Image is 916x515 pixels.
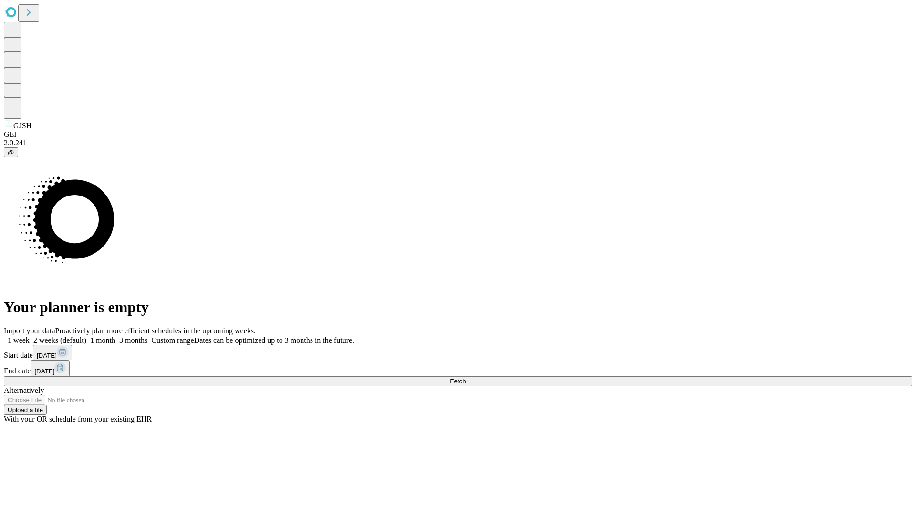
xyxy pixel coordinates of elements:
span: Dates can be optimized up to 3 months in the future. [194,336,354,344]
div: GEI [4,130,912,139]
div: Start date [4,345,912,360]
div: End date [4,360,912,376]
h1: Your planner is empty [4,299,912,316]
button: Upload a file [4,405,47,415]
span: Alternatively [4,386,44,394]
span: Proactively plan more efficient schedules in the upcoming weeks. [55,327,256,335]
span: 1 week [8,336,30,344]
button: [DATE] [33,345,72,360]
span: 1 month [90,336,115,344]
button: @ [4,147,18,157]
span: 2 weeks (default) [33,336,86,344]
span: Import your data [4,327,55,335]
span: @ [8,149,14,156]
span: [DATE] [34,368,54,375]
span: GJSH [13,122,31,130]
div: 2.0.241 [4,139,912,147]
span: Fetch [450,378,466,385]
span: 3 months [119,336,147,344]
span: With your OR schedule from your existing EHR [4,415,152,423]
button: [DATE] [31,360,70,376]
span: Custom range [151,336,194,344]
span: [DATE] [37,352,57,359]
button: Fetch [4,376,912,386]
